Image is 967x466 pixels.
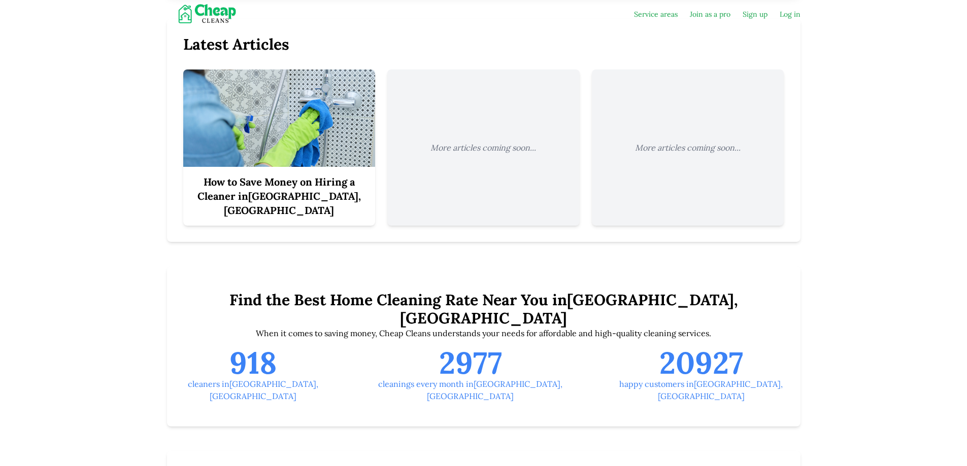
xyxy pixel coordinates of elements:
h3: How to Save Money on Hiring a Cleaner in [GEOGRAPHIC_DATA], [GEOGRAPHIC_DATA] [191,175,368,218]
p: When it comes to saving money, Cheap Cleans understands your needs for affordable and high-qualit... [167,327,801,339]
p: 2977 [363,347,578,378]
a: Service areas [634,9,678,19]
a: How to Save Money on Hiring a Cleaner in[GEOGRAPHIC_DATA], [GEOGRAPHIC_DATA] [183,69,376,226]
img: Cheap Cleans Florida [167,4,252,24]
p: cleanings every month in [GEOGRAPHIC_DATA], [GEOGRAPHIC_DATA] [363,378,578,402]
p: cleaners in [GEOGRAPHIC_DATA], [GEOGRAPHIC_DATA] [167,378,339,402]
h2: Latest Articles [183,35,784,53]
a: Sign up [743,9,768,19]
h2: Find the Best Home Cleaning Rate Near You in [GEOGRAPHIC_DATA], [GEOGRAPHIC_DATA] [167,291,801,327]
img: How to Save Money on Hiring a Cleaner in Baldwin, FL [183,69,376,167]
a: Join as a pro [690,9,730,19]
p: More articles coming soon... [430,141,536,154]
p: happy customers in [GEOGRAPHIC_DATA], [GEOGRAPHIC_DATA] [602,378,800,402]
p: 918 [167,347,339,378]
p: More articles coming soon... [635,141,741,154]
p: 20927 [602,347,800,378]
a: Log in [780,9,801,19]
